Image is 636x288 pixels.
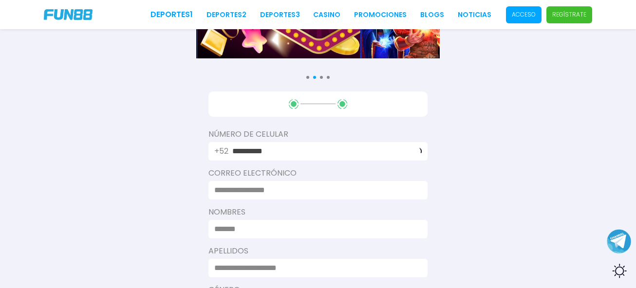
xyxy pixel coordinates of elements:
[354,10,407,20] a: Promociones
[420,10,444,20] a: BLOGS
[214,145,228,157] p: +52
[208,245,428,257] label: Apellidos
[208,206,428,218] label: Nombres
[44,9,93,20] img: Company Logo
[552,10,586,19] p: Regístrate
[206,10,246,20] a: Deportes2
[607,259,631,283] div: Switch theme
[260,10,300,20] a: Deportes3
[313,10,340,20] a: CASINO
[150,9,193,20] a: Deportes1
[512,10,536,19] p: Acceso
[458,10,491,20] a: NOTICIAS
[208,167,428,179] label: Correo electrónico
[208,128,428,140] label: Número De Celular
[607,229,631,254] button: Join telegram channel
